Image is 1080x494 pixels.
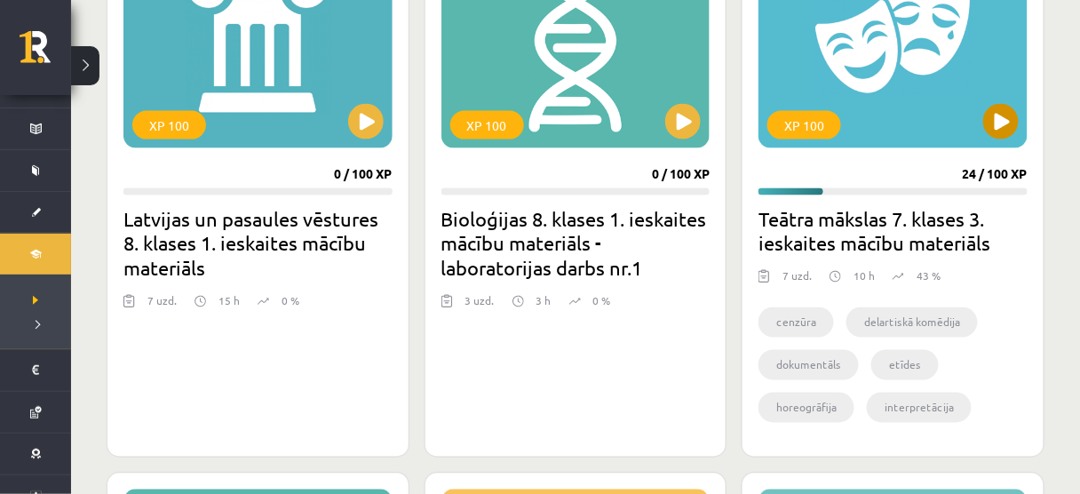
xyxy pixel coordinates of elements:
p: 3 h [536,293,552,309]
a: Rīgas 1. Tālmācības vidusskola [20,31,71,76]
p: 15 h [218,293,240,309]
li: interpretācija [867,393,972,423]
h2: Teātra mākslas 7. klases 3. ieskaites mācību materiāls [758,206,1028,256]
div: XP 100 [767,111,841,139]
div: 3 uzd. [465,293,495,320]
p: 0 % [282,293,299,309]
li: etīdes [871,350,939,380]
p: 0 % [593,293,611,309]
div: XP 100 [132,111,206,139]
p: 43 % [917,268,941,284]
div: 7 uzd. [782,268,812,295]
div: 7 uzd. [147,293,177,320]
li: dokumentāls [758,350,859,380]
h2: Latvijas un pasaules vēstures 8. klases 1. ieskaites mācību materiāls [123,206,393,281]
li: horeogrāfija [758,393,854,423]
li: cenzūra [758,307,834,338]
div: XP 100 [450,111,524,139]
h2: Bioloģijas 8. klases 1. ieskaites mācību materiāls - laboratorijas darbs nr.1 [441,206,711,281]
p: 10 h [854,268,875,284]
li: delartiskā komēdija [846,307,978,338]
